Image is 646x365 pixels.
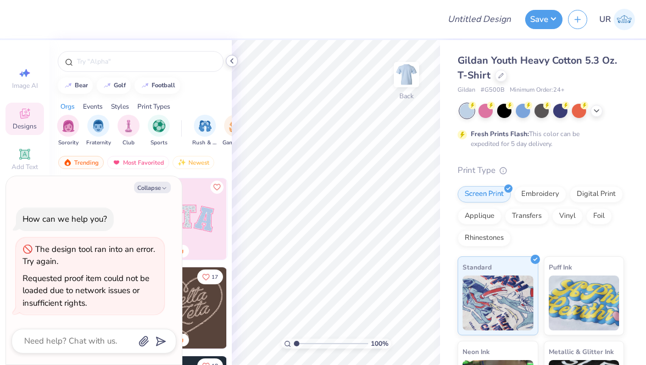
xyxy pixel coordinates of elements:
[114,82,126,88] div: golf
[399,91,414,101] div: Back
[525,10,563,29] button: Save
[371,339,388,349] span: 100 %
[211,274,218,280] span: 17
[177,159,186,166] img: Newest.gif
[118,115,140,147] button: filter button
[58,156,104,169] div: Trending
[86,139,111,147] span: Fraternity
[172,156,214,169] div: Newest
[63,159,72,166] img: trending.gif
[222,115,248,147] button: filter button
[396,64,417,86] img: Back
[586,208,612,224] div: Foil
[57,115,79,147] div: filter for Sorority
[135,77,180,94] button: football
[514,186,566,203] div: Embroidery
[23,214,107,224] div: How can we help you?
[192,115,218,147] button: filter button
[146,178,227,260] img: 9980f5e8-e6a1-4b4a-8839-2b0e9349023c
[86,115,111,147] div: filter for Fraternity
[97,77,131,94] button: golf
[599,9,635,30] a: UR
[599,13,611,26] span: UR
[86,115,111,147] button: filter button
[64,82,73,89] img: trend_line.gif
[58,77,93,94] button: bear
[75,82,88,88] div: bear
[13,122,37,131] span: Designs
[153,120,165,132] img: Sports Image
[62,120,75,132] img: Sorority Image
[199,120,211,132] img: Rush & Bid Image
[122,120,135,132] img: Club Image
[148,115,170,147] div: filter for Sports
[92,120,104,132] img: Fraternity Image
[23,244,155,267] div: The design tool ran into an error. Try again.
[458,164,624,177] div: Print Type
[471,130,529,138] strong: Fresh Prints Flash:
[549,276,620,330] img: Puff Ink
[58,139,79,147] span: Sorority
[60,102,75,111] div: Orgs
[210,181,224,194] button: Like
[505,208,549,224] div: Transfers
[458,208,502,224] div: Applique
[148,115,170,147] button: filter button
[471,129,606,149] div: This color can be expedited for 5 day delivery.
[222,115,248,147] div: filter for Game Day
[197,269,223,284] button: Like
[192,115,218,147] div: filter for Rush & Bid
[510,86,565,95] span: Minimum Order: 24 +
[76,56,216,67] input: Try "Alpha"
[118,115,140,147] div: filter for Club
[226,267,308,349] img: ead2b24a-117b-4488-9b34-c08fd5176a7b
[122,139,135,147] span: Club
[481,86,504,95] span: # G500B
[152,82,175,88] div: football
[439,8,520,30] input: Untitled Design
[57,115,79,147] button: filter button
[12,162,38,171] span: Add Text
[112,159,121,166] img: most_fav.gif
[151,139,168,147] span: Sports
[549,261,572,273] span: Puff Ink
[107,156,169,169] div: Most Favorited
[458,230,511,246] div: Rhinestones
[552,208,583,224] div: Vinyl
[463,346,489,357] span: Neon Ink
[463,276,533,330] img: Standard
[222,139,248,147] span: Game Day
[103,82,112,89] img: trend_line.gif
[549,346,614,357] span: Metallic & Glitter Ink
[463,261,492,273] span: Standard
[226,178,308,260] img: 5ee11766-d822-42f5-ad4e-763472bf8dcf
[192,139,218,147] span: Rush & Bid
[23,273,149,308] div: Requested proof item could not be loaded due to network issues or insufficient rights.
[614,9,635,30] img: Umang Randhawa
[111,102,129,111] div: Styles
[146,267,227,349] img: 12710c6a-dcc0-49ce-8688-7fe8d5f96fe2
[134,182,171,193] button: Collapse
[570,186,623,203] div: Digital Print
[141,82,149,89] img: trend_line.gif
[12,81,38,90] span: Image AI
[229,120,242,132] img: Game Day Image
[458,186,511,203] div: Screen Print
[458,86,475,95] span: Gildan
[83,102,103,111] div: Events
[458,54,617,82] span: Gildan Youth Heavy Cotton 5.3 Oz. T-Shirt
[137,102,170,111] div: Print Types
